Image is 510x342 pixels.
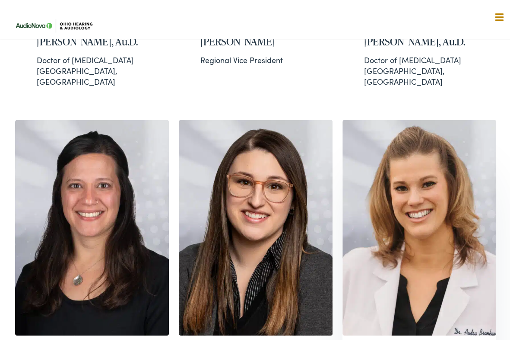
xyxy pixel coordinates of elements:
h2: [PERSON_NAME], Au.D. [37,33,147,46]
div: Doctor of [MEDICAL_DATA] [37,52,147,63]
a: What We Offer [17,35,506,61]
h2: [PERSON_NAME], Au.D. [364,33,475,46]
div: Doctor of [MEDICAL_DATA] [364,52,475,63]
div: Regional Vice President [200,52,311,63]
div: [GEOGRAPHIC_DATA], [GEOGRAPHIC_DATA] [364,52,475,85]
div: [GEOGRAPHIC_DATA], [GEOGRAPHIC_DATA] [37,52,147,85]
img: Allyson Valentine [15,118,169,333]
h2: [PERSON_NAME] [200,33,311,46]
